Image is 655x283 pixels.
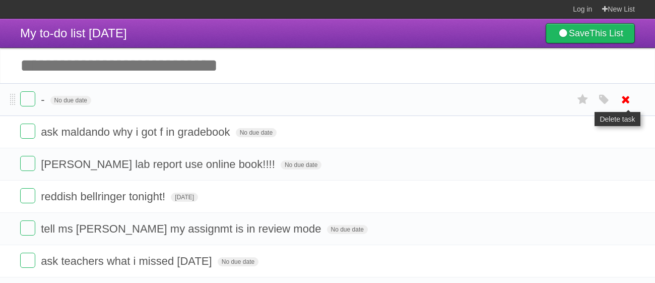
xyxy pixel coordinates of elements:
span: [DATE] [171,193,198,202]
span: ask maldando why i got f in gradebook [41,126,232,138]
span: reddish bellringer tonight! [41,190,168,203]
label: Done [20,124,35,139]
label: Done [20,91,35,106]
span: My to-do list [DATE] [20,26,127,40]
label: Done [20,188,35,203]
span: No due date [236,128,277,137]
label: Star task [573,91,593,108]
b: This List [589,28,623,38]
span: No due date [50,96,91,105]
span: No due date [327,225,368,234]
label: Done [20,156,35,171]
label: Done [20,253,35,268]
span: [PERSON_NAME] lab report use online book!!!! [41,158,278,171]
span: No due date [218,257,258,266]
span: tell ms [PERSON_NAME] my assignmt is in review mode [41,222,323,235]
span: - [41,93,47,106]
span: ask teachers what i missed [DATE] [41,255,215,267]
label: Done [20,220,35,236]
a: SaveThis List [546,23,635,43]
span: No due date [281,160,321,169]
